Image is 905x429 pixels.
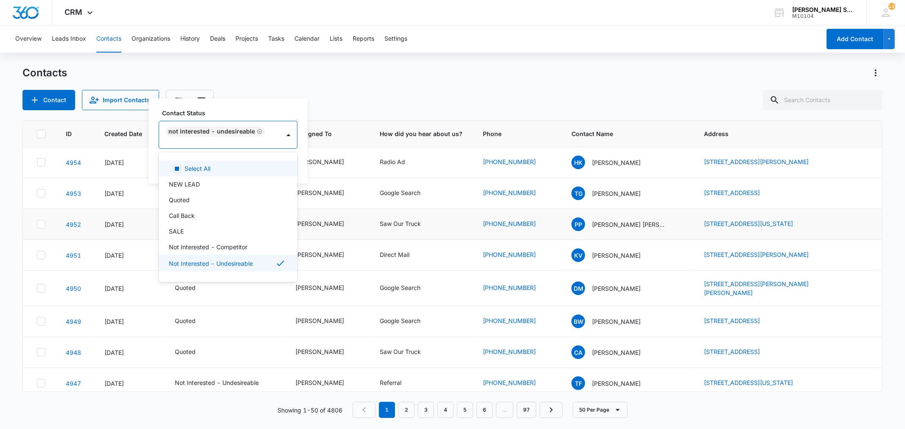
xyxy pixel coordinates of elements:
div: Assigned To - Brian Johnston - Select to Edit Field [295,283,359,293]
p: [PERSON_NAME] [592,251,641,260]
a: Navigate to contact details page for Tammy Guertin [66,190,81,197]
a: [PHONE_NUMBER] [483,378,536,387]
span: TF [572,376,585,390]
p: Not Interested - DIY [169,275,227,284]
a: Navigate to contact details page for Tameko Florence [66,380,81,387]
span: Assigned To [295,129,347,138]
a: [PHONE_NUMBER] [483,283,536,292]
button: Deals [210,25,225,53]
a: Next Page [540,402,563,418]
div: Google Search [380,188,420,197]
p: [PERSON_NAME] [592,284,641,293]
h1: Contacts [22,67,67,79]
div: How did you hear about us? - Referral - Select to Edit Field [380,378,417,388]
button: Settings [384,25,407,53]
div: How did you hear about us? - Saw Our Truck - Select to Edit Field [380,219,436,229]
div: [DATE] [104,158,154,167]
div: Quoted [175,283,196,292]
button: Organizations [132,25,170,53]
div: [PERSON_NAME] [295,157,344,166]
a: [PHONE_NUMBER] [483,157,536,166]
p: Call Back [169,211,195,220]
div: Phone - (706) 691-3926 - Select to Edit Field [483,378,551,388]
div: [PERSON_NAME] [295,188,344,197]
div: Quoted [175,347,196,356]
a: [PHONE_NUMBER] [483,188,536,197]
p: [PERSON_NAME] [592,189,641,198]
div: Quoted [175,316,196,325]
button: Add Contact [22,90,75,110]
div: [PERSON_NAME] [295,283,344,292]
div: [PERSON_NAME] [295,316,344,325]
p: NEW LEAD [169,180,200,189]
button: Calendar [294,25,319,53]
div: Phone - (202) 215-0402 - Select to Edit Field [483,250,551,260]
span: Phone [483,129,539,138]
button: Tasks [268,25,284,53]
div: Assigned To - Kenneth Florman - Select to Edit Field [295,188,359,198]
a: Navigate to contact details page for Brent Watts [66,318,81,325]
a: Page 5 [457,402,473,418]
a: [STREET_ADDRESS][PERSON_NAME] [704,158,809,165]
div: [DATE] [104,379,154,388]
button: Reports [353,25,374,53]
input: Search Contacts [763,90,883,110]
div: [PERSON_NAME] [295,378,344,387]
span: 131 [888,3,895,10]
span: DM [572,281,585,295]
span: Created Date [104,129,142,138]
p: Showing 1-50 of 4806 [277,406,342,415]
div: Assigned To - Brian Johnston - Select to Edit Field [295,316,359,326]
a: Navigate to contact details page for Peggy Peggy [66,221,81,228]
div: Contact Name - Tameko Florence - Select to Edit Field [572,376,656,390]
p: Quoted [169,195,190,204]
a: Navigate to contact details page for Dillon Mello [66,285,81,292]
a: [STREET_ADDRESS][PERSON_NAME] [704,251,809,258]
p: Not Interested - Competitor [169,242,247,251]
div: Google Search [380,283,420,292]
div: [DATE] [104,251,154,260]
a: Page 97 [517,402,536,418]
div: [PERSON_NAME] [295,219,344,228]
a: [STREET_ADDRESS][US_STATE] [704,379,793,386]
p: [PERSON_NAME] [592,317,641,326]
span: Address [704,129,856,138]
div: Address - 124 Brickyard Road, Middleburg, FL, 32003 - Select to Edit Field [704,188,775,198]
p: [PERSON_NAME] [PERSON_NAME] [592,220,668,229]
span: BW [572,315,585,328]
div: Phone - (817) 705-8158 - Select to Edit Field [483,283,551,293]
div: Address - 6S573 Bridlespur Drive, Naperville, IL, 60540 - Select to Edit Field [704,347,775,357]
button: Add Contact [827,29,884,49]
div: Contact Name - Tammy Guertin - Select to Edit Field [572,187,656,200]
div: Saw Our Truck [380,347,421,356]
span: TG [572,187,585,200]
a: Navigate to contact details page for Carlos Arancibia [66,349,81,356]
button: Lists [330,25,342,53]
div: Referral [380,378,401,387]
div: Phone - (706) 424-2502 - Select to Edit Field [483,219,551,229]
label: Contact Status [162,109,301,117]
button: Leads Inbox [52,25,86,53]
div: Direct Mail [380,250,409,259]
p: [PERSON_NAME] [592,379,641,388]
div: Address - 317 TRAMORE DR, GROVETOWN, Georgia, 30002 - Select to Edit Field [704,378,808,388]
span: HK [572,156,585,169]
div: Contact Status - Quoted - Select to Edit Field [175,316,211,326]
a: [PHONE_NUMBER] [483,316,536,325]
div: Address - 864 Miller way, Schaumburg, il, 60193 - Select to Edit Field [704,250,824,260]
div: Contact Name - Kumar Vora - Select to Edit Field [572,248,656,262]
span: Contact Name [572,129,671,138]
div: Contact Status - Not Interested - Undesireable - Select to Edit Field [175,378,274,388]
button: 50 Per Page [573,402,628,418]
p: Not Interested - Undesireable [169,259,253,268]
div: Phone - (945) 308-0862 - Select to Edit Field [483,316,551,326]
div: Assigned To - Kenneth Florman - Select to Edit Field [295,219,359,229]
div: How did you hear about us? - Google Search - Select to Edit Field [380,316,436,326]
span: PP [572,217,585,231]
a: [PHONE_NUMBER] [483,347,536,356]
a: [PHONE_NUMBER] [483,250,536,259]
div: Address - 852 Sweet Hollow Road 103, Burnsville, North Carolina, 28714 - Select to Edit Field [704,219,808,229]
div: Remove Not Interested - Undesireable [255,128,263,134]
span: CA [572,345,585,359]
button: Projects [235,25,258,53]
